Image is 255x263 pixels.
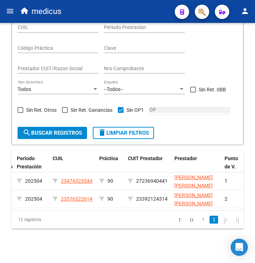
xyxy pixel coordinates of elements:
span: 202504 [25,196,42,202]
mat-icon: menu [6,7,14,15]
span: Prestador [174,156,197,161]
span: [PERSON_NAME] [PERSON_NAME] [174,174,213,188]
mat-icon: person [241,7,249,15]
a: go to last page [232,216,242,224]
mat-icon: search [23,128,31,137]
span: Periodo Prestación [17,156,42,169]
mat-icon: delete [98,128,106,137]
button: Buscar registros [18,127,87,139]
span: Limpiar filtros [98,130,149,136]
a: 1 [199,216,207,224]
span: Punto de V. [225,156,238,169]
a: go to next page [220,216,230,224]
span: Sin Ret. Otros [26,106,57,114]
div: Open Intercom Messenger [231,239,248,256]
div: 12 registros [11,211,58,229]
span: medicus [32,4,61,19]
span: 23474323544 [61,178,92,184]
span: Práctica [99,156,118,161]
li: page 2 [208,214,219,226]
span: [PERSON_NAME] [PERSON_NAME] [174,192,213,206]
span: 90 [107,178,113,184]
datatable-header-cell: CUIL [50,151,96,182]
datatable-header-cell: CUIT Prestador [125,151,172,182]
a: go to previous page [187,216,197,224]
datatable-header-cell: Práctica [96,151,125,182]
span: 90 [107,196,113,202]
span: 27236940441 [136,178,168,184]
a: go to first page [175,216,184,224]
span: 23392124314 [136,196,168,202]
span: 1 [225,178,227,184]
span: CUIL [53,156,63,161]
datatable-header-cell: Punto de V. [222,151,243,182]
span: --Todos-- [104,86,123,92]
datatable-header-cell: Prestador [172,151,222,182]
span: Sin Ret. Ganancias [71,106,112,114]
span: Buscar registros [23,130,82,136]
button: Limpiar filtros [93,127,154,139]
span: Todos [18,86,31,92]
span: 23576522614 [61,196,92,202]
span: CUIT Prestador [128,156,163,161]
span: 202504 [25,178,42,184]
a: 2 [210,216,218,224]
span: Sin OP1 [126,106,144,114]
datatable-header-cell: Periodo Prestación [14,151,50,182]
span: 2 [225,196,227,202]
li: page 1 [198,214,208,226]
span: Sin Ret. IIBB [199,85,226,94]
